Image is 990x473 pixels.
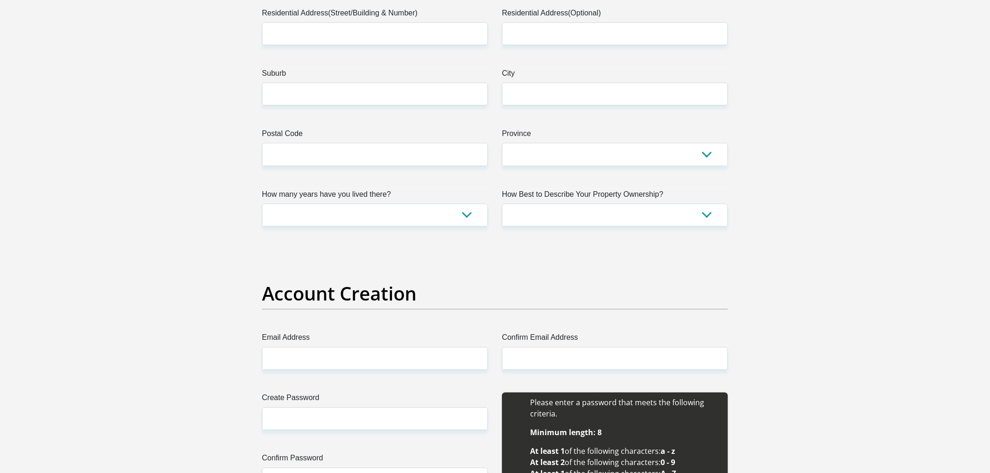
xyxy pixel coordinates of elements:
[262,453,488,468] label: Confirm Password
[502,83,728,106] input: City
[262,283,728,305] h2: Account Creation
[502,22,728,45] input: Address line 2 (Optional)
[502,204,728,227] select: Please select a value
[502,68,728,83] label: City
[530,446,565,457] b: At least 1
[262,22,488,45] input: Valid residential address
[262,408,488,430] input: Create Password
[502,7,728,22] label: Residential Address(Optional)
[530,457,719,468] li: of the following characters:
[530,446,719,457] li: of the following characters:
[502,128,728,143] label: Province
[262,143,488,166] input: Postal Code
[262,393,488,408] label: Create Password
[661,458,675,468] b: 0 - 9
[502,347,728,370] input: Confirm Email Address
[262,347,488,370] input: Email Address
[502,189,728,204] label: How Best to Describe Your Property Ownership?
[262,68,488,83] label: Suburb
[262,189,488,204] label: How many years have you lived there?
[502,332,728,347] label: Confirm Email Address
[661,446,675,457] b: a - z
[262,83,488,106] input: Suburb
[262,128,488,143] label: Postal Code
[262,332,488,347] label: Email Address
[502,143,728,166] select: Please Select a Province
[530,458,565,468] b: At least 2
[262,204,488,227] select: Please select a value
[262,7,488,22] label: Residential Address(Street/Building & Number)
[530,397,719,420] li: Please enter a password that meets the following criteria.
[530,428,602,438] b: Minimum length: 8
